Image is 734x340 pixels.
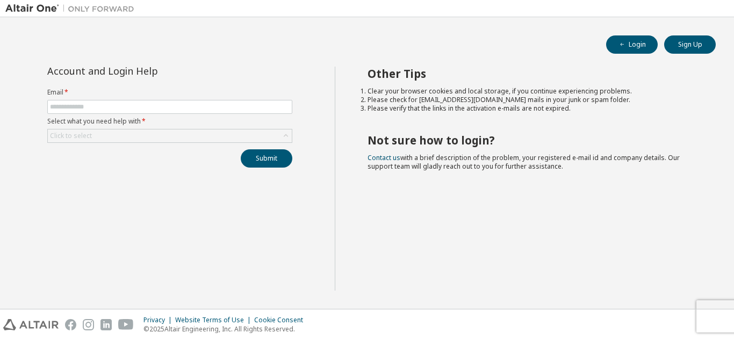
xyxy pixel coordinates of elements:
[5,3,140,14] img: Altair One
[368,133,697,147] h2: Not sure how to login?
[664,35,716,54] button: Sign Up
[50,132,92,140] div: Click to select
[47,88,292,97] label: Email
[143,316,175,324] div: Privacy
[368,153,400,162] a: Contact us
[368,153,680,171] span: with a brief description of the problem, your registered e-mail id and company details. Our suppo...
[241,149,292,168] button: Submit
[100,319,112,330] img: linkedin.svg
[368,96,697,104] li: Please check for [EMAIL_ADDRESS][DOMAIN_NAME] mails in your junk or spam folder.
[48,129,292,142] div: Click to select
[606,35,658,54] button: Login
[3,319,59,330] img: altair_logo.svg
[83,319,94,330] img: instagram.svg
[368,67,697,81] h2: Other Tips
[47,117,292,126] label: Select what you need help with
[143,324,310,334] p: © 2025 Altair Engineering, Inc. All Rights Reserved.
[368,87,697,96] li: Clear your browser cookies and local storage, if you continue experiencing problems.
[175,316,254,324] div: Website Terms of Use
[118,319,134,330] img: youtube.svg
[254,316,310,324] div: Cookie Consent
[368,104,697,113] li: Please verify that the links in the activation e-mails are not expired.
[65,319,76,330] img: facebook.svg
[47,67,243,75] div: Account and Login Help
